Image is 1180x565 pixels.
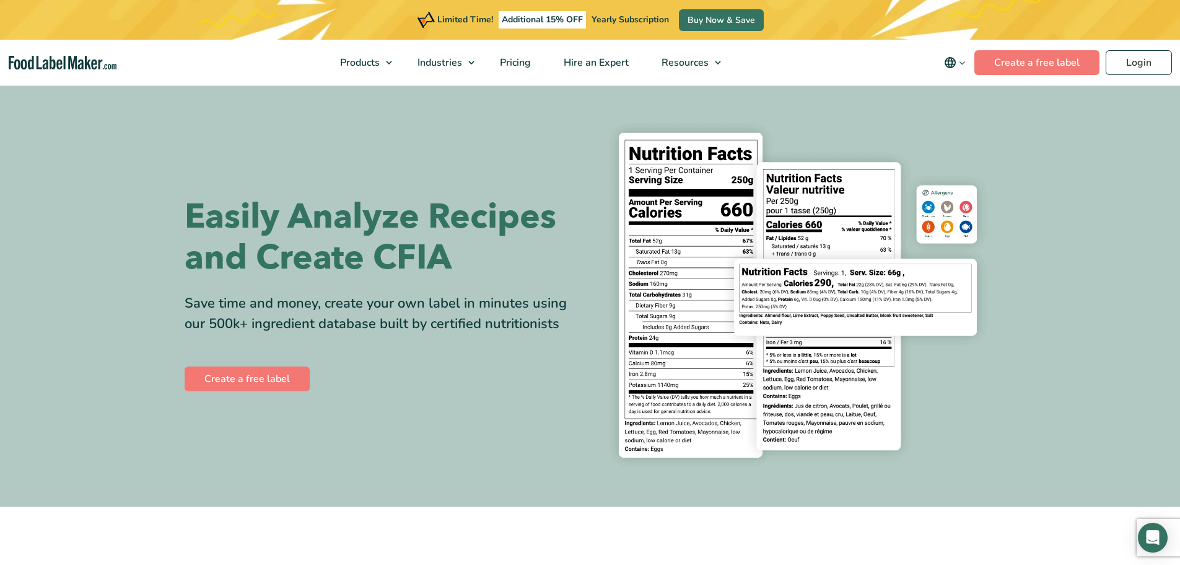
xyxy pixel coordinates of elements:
[679,9,764,31] a: Buy Now & Save
[484,40,544,86] a: Pricing
[336,56,381,69] span: Products
[548,40,642,86] a: Hire an Expert
[499,11,586,29] span: Additional 15% OFF
[645,40,727,86] a: Resources
[560,56,630,69] span: Hire an Expert
[658,56,710,69] span: Resources
[324,40,398,86] a: Products
[185,367,310,391] a: Create a free label
[185,197,581,278] h1: Easily Analyze Recipes and Create CFIA
[1106,50,1172,75] a: Login
[401,40,481,86] a: Industries
[414,56,463,69] span: Industries
[185,293,581,334] div: Save time and money, create your own label in minutes using our 500k+ ingredient database built b...
[1138,523,1168,553] div: Open Intercom Messenger
[496,56,532,69] span: Pricing
[592,14,669,25] span: Yearly Subscription
[437,14,493,25] span: Limited Time!
[974,50,1099,75] a: Create a free label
